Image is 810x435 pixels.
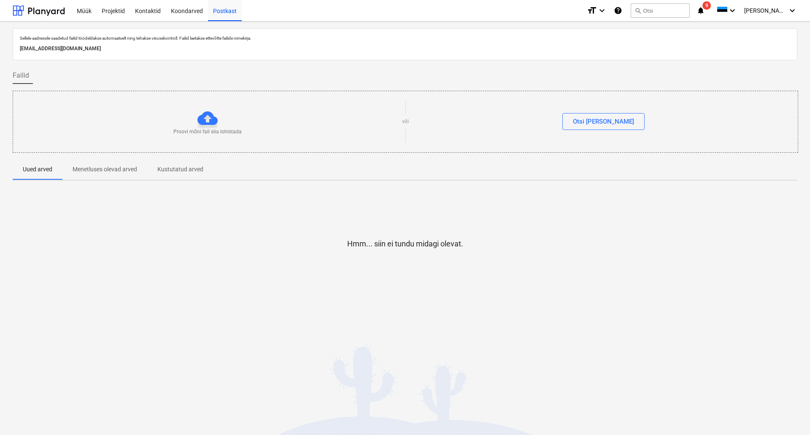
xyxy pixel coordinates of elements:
[787,5,797,16] i: keyboard_arrow_down
[347,239,463,249] p: Hmm... siin ei tundu midagi olevat.
[768,394,810,435] iframe: Chat Widget
[614,5,622,16] i: Abikeskus
[402,118,409,125] p: või
[20,35,790,41] p: Sellele aadressile saadetud failid töödeldakse automaatselt ning tehakse viirusekontroll. Failid ...
[13,91,798,153] div: Proovi mõni fail siia lohistadavõiOtsi [PERSON_NAME]
[744,7,786,14] span: [PERSON_NAME]
[23,165,52,174] p: Uued arved
[727,5,737,16] i: keyboard_arrow_down
[587,5,597,16] i: format_size
[73,165,137,174] p: Menetluses olevad arved
[631,3,690,18] button: Otsi
[157,165,203,174] p: Kustutatud arved
[597,5,607,16] i: keyboard_arrow_down
[562,113,645,130] button: Otsi [PERSON_NAME]
[173,128,242,135] p: Proovi mõni fail siia lohistada
[634,7,641,14] span: search
[697,5,705,16] i: notifications
[13,70,29,81] span: Failid
[573,116,634,127] div: Otsi [PERSON_NAME]
[20,44,790,53] p: [EMAIL_ADDRESS][DOMAIN_NAME]
[702,1,711,10] span: 9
